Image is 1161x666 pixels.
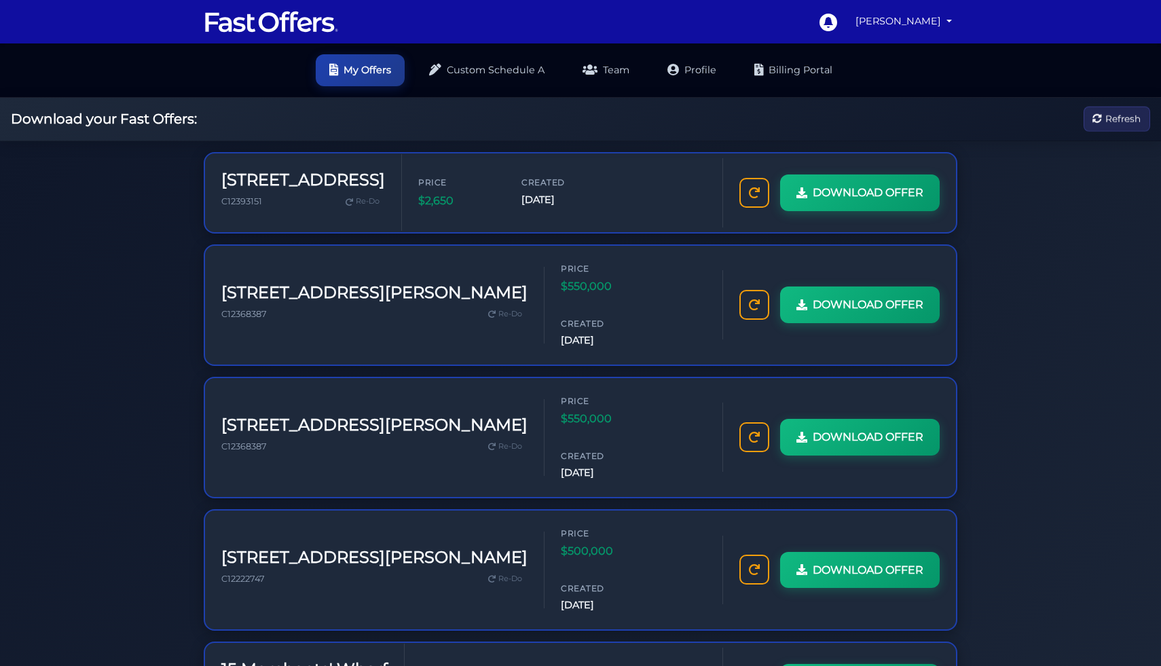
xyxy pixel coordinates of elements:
[561,582,642,595] span: Created
[654,54,730,86] a: Profile
[498,308,522,320] span: Re-Do
[221,415,528,435] h3: [STREET_ADDRESS][PERSON_NAME]
[356,196,380,208] span: Re-Do
[561,465,642,481] span: [DATE]
[418,192,500,210] span: $2,650
[780,419,940,456] a: DOWNLOAD OFFER
[813,184,923,202] span: DOWNLOAD OFFER
[416,54,558,86] a: Custom Schedule A
[483,570,528,588] a: Re-Do
[316,54,405,86] a: My Offers
[521,176,603,189] span: Created
[561,410,642,428] span: $550,000
[561,527,642,540] span: Price
[483,438,528,456] a: Re-Do
[850,8,957,35] a: [PERSON_NAME]
[221,441,267,451] span: C12368387
[418,176,500,189] span: Price
[221,170,385,190] h3: [STREET_ADDRESS]
[1105,111,1141,126] span: Refresh
[741,54,846,86] a: Billing Portal
[521,192,603,208] span: [DATE]
[569,54,643,86] a: Team
[561,394,642,407] span: Price
[340,193,385,210] a: Re-Do
[221,574,265,584] span: C12222747
[498,573,522,585] span: Re-Do
[483,306,528,323] a: Re-Do
[813,428,923,446] span: DOWNLOAD OFFER
[498,441,522,453] span: Re-Do
[221,309,267,319] span: C12368387
[780,286,940,323] a: DOWNLOAD OFFER
[561,542,642,560] span: $500,000
[221,196,262,206] span: C12393151
[780,174,940,211] a: DOWNLOAD OFFER
[11,111,197,127] h2: Download your Fast Offers:
[561,333,642,348] span: [DATE]
[561,262,642,275] span: Price
[780,552,940,589] a: DOWNLOAD OFFER
[561,278,642,295] span: $550,000
[561,317,642,330] span: Created
[221,548,528,568] h3: [STREET_ADDRESS][PERSON_NAME]
[813,561,923,579] span: DOWNLOAD OFFER
[561,449,642,462] span: Created
[561,597,642,613] span: [DATE]
[221,283,528,303] h3: [STREET_ADDRESS][PERSON_NAME]
[813,296,923,314] span: DOWNLOAD OFFER
[1084,107,1150,132] button: Refresh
